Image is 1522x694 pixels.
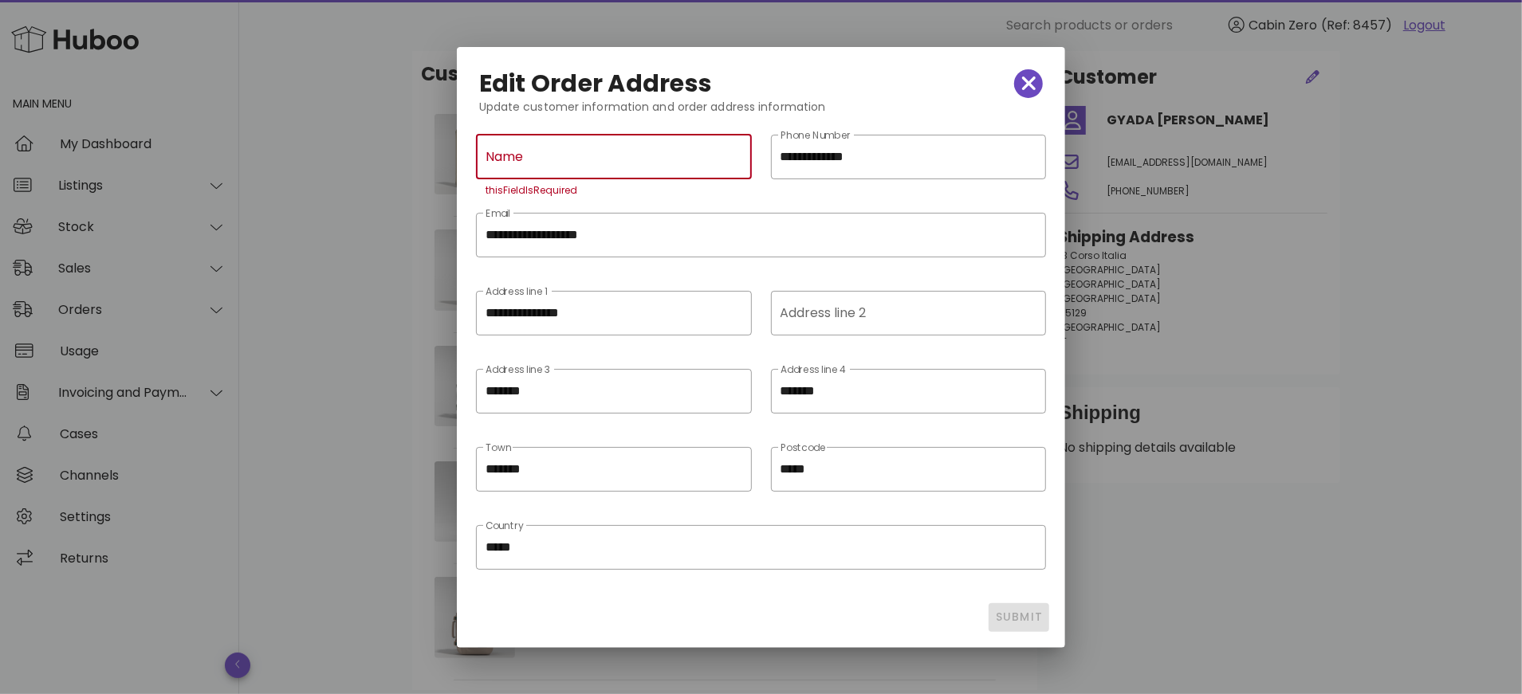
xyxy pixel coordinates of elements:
label: Address line 1 [486,286,548,298]
label: Address line 3 [486,364,550,376]
h2: Edit Order Address [479,71,713,96]
label: Town [486,442,511,454]
label: Email [486,208,511,220]
label: Address line 4 [781,364,847,376]
label: Country [486,520,524,532]
label: Phone Number [781,130,851,142]
label: Postcode [781,442,825,454]
div: thisFieldIsRequired [486,186,742,195]
div: Update customer information and order address information [466,98,1056,128]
